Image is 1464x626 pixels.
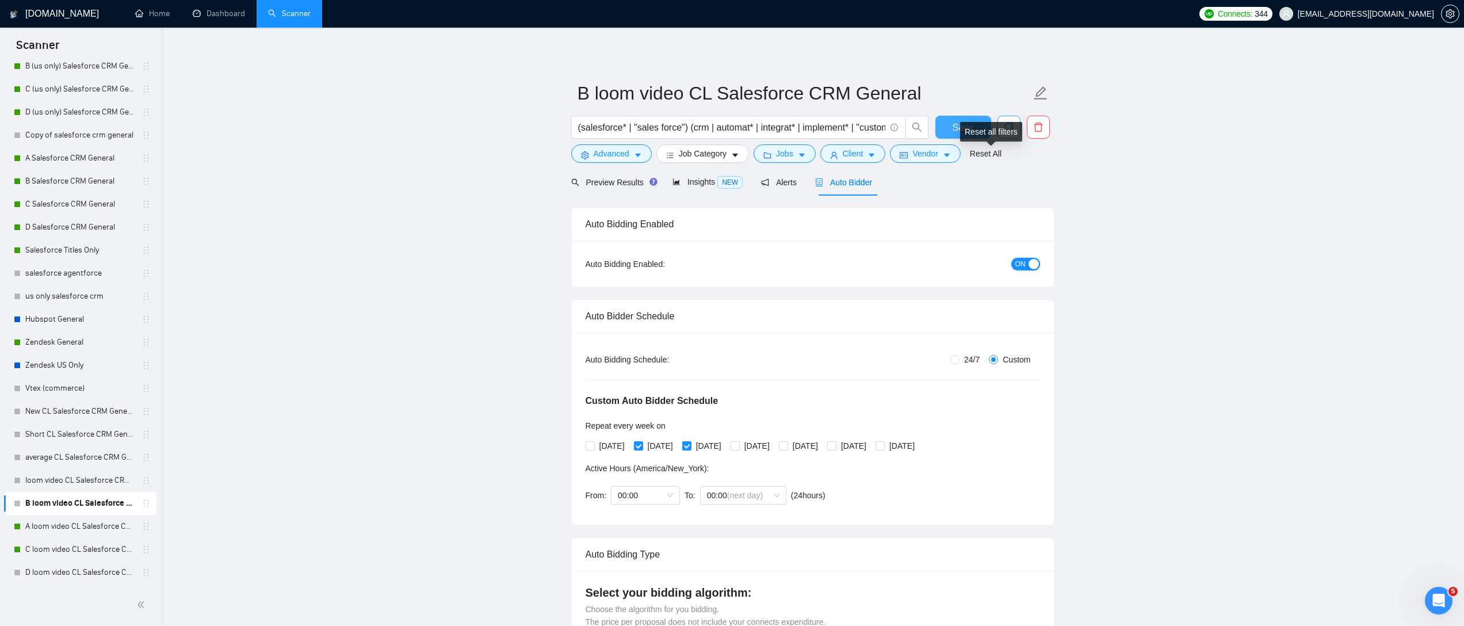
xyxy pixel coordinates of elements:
[578,120,885,135] input: Search Freelance Jobs...
[586,538,1040,571] div: Auto Bidding Type
[142,545,151,554] span: holder
[634,151,642,159] span: caret-down
[142,292,151,301] span: holder
[595,440,629,452] span: [DATE]
[142,499,151,508] span: holder
[586,394,718,408] h5: Custom Auto Bidder Schedule
[900,151,908,159] span: idcard
[672,178,681,186] span: area-chart
[1282,10,1290,18] span: user
[843,147,863,160] span: Client
[586,300,1040,333] div: Auto Bidder Schedule
[1441,9,1459,18] a: setting
[25,170,135,193] a: B Salesforce CRM General
[25,446,135,469] a: average CL Salesforce CRM General
[586,258,737,270] div: Auto Bidding Enabled:
[142,223,151,232] span: holder
[763,151,771,159] span: folder
[1255,7,1267,20] span: 344
[761,178,797,187] span: Alerts
[885,440,919,452] span: [DATE]
[142,430,151,439] span: holder
[142,453,151,462] span: holder
[142,384,151,393] span: holder
[571,178,654,187] span: Preview Results
[142,476,151,485] span: holder
[666,151,674,159] span: bars
[618,487,673,504] span: 00:00
[1033,86,1048,101] span: edit
[656,144,749,163] button: barsJob Categorycaret-down
[815,178,872,187] span: Auto Bidder
[25,101,135,124] a: D (us only) Salesforce CRM General
[25,561,135,584] a: D loom video CL Salesforce CRM General
[953,120,973,135] span: Save
[776,147,793,160] span: Jobs
[142,62,151,71] span: holder
[25,193,135,216] a: C Salesforce CRM General
[717,176,743,189] span: NEW
[1448,587,1458,596] span: 5
[998,353,1035,366] span: Custom
[643,440,678,452] span: [DATE]
[648,177,659,187] div: Tooltip anchor
[7,37,68,61] span: Scanner
[142,131,151,140] span: holder
[25,538,135,561] a: C loom video CL Salesforce CRM General
[25,285,135,308] a: us only salesforce crm
[1205,9,1214,18] img: upwork-logo.png
[815,178,823,186] span: robot
[25,147,135,170] a: A Salesforce CRM General
[25,469,135,492] a: loom video CL Salesforce CRM General
[1027,116,1050,139] button: delete
[578,79,1031,108] input: Scanner name...
[142,269,151,278] span: holder
[820,144,886,163] button: userClientcaret-down
[867,151,876,159] span: caret-down
[997,116,1020,139] button: copy
[970,147,1002,160] a: Reset All
[25,308,135,331] a: Hubspot General
[25,400,135,423] a: New CL Salesforce CRM General
[586,208,1040,241] div: Auto Bidding Enabled
[25,262,135,285] a: salesforce agentforce
[1441,5,1459,23] button: setting
[268,9,311,18] a: searchScanner
[142,246,151,255] span: holder
[25,124,135,147] a: Copy of salesforce crm general
[788,440,823,452] span: [DATE]
[586,491,607,500] span: From:
[740,440,774,452] span: [DATE]
[943,151,951,159] span: caret-down
[960,122,1022,142] div: Reset all filters
[685,491,695,500] span: To:
[193,9,245,18] a: dashboardDashboard
[1442,9,1459,18] span: setting
[906,122,928,132] span: search
[142,522,151,531] span: holder
[1015,258,1026,270] span: ON
[25,354,135,377] a: Zendesk US Only
[25,216,135,239] a: D Salesforce CRM General
[890,144,960,163] button: idcardVendorcaret-down
[142,200,151,209] span: holder
[727,491,763,500] span: (next day)
[25,55,135,78] a: B (us only) Salesforce CRM General
[142,177,151,186] span: holder
[25,239,135,262] a: Salesforce Titles Only
[960,353,984,366] span: 24/7
[571,144,652,163] button: settingAdvancedcaret-down
[890,124,898,131] span: info-circle
[142,338,151,347] span: holder
[791,491,825,500] span: ( 24 hours)
[761,178,769,186] span: notification
[25,423,135,446] a: Short CL Salesforce CRM General
[707,487,779,504] span: 00:00
[905,116,928,139] button: search
[142,568,151,577] span: holder
[1425,587,1452,614] iframe: Intercom live chat
[581,151,589,159] span: setting
[679,147,727,160] span: Job Category
[142,407,151,416] span: holder
[691,440,726,452] span: [DATE]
